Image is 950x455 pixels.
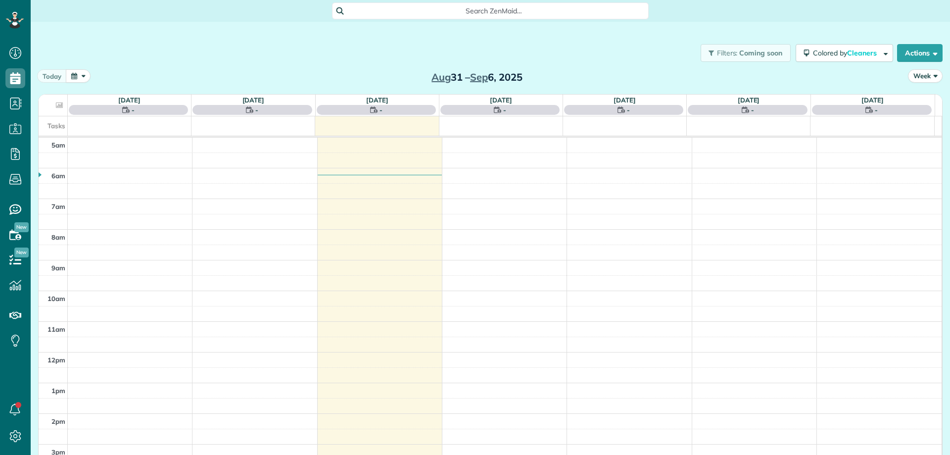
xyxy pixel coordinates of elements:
[47,122,65,130] span: Tasks
[908,69,943,83] button: Week
[47,295,65,303] span: 10am
[503,105,506,115] span: -
[875,105,878,115] span: -
[717,49,738,57] span: Filters:
[813,49,880,57] span: Colored by
[242,96,265,104] a: [DATE]
[627,105,630,115] span: -
[431,71,451,83] span: Aug
[614,96,636,104] a: [DATE]
[51,417,65,425] span: 2pm
[796,44,893,62] button: Colored byCleaners
[132,105,135,115] span: -
[415,72,539,83] h2: 31 – 6, 2025
[118,96,141,104] a: [DATE]
[51,172,65,180] span: 6am
[366,96,388,104] a: [DATE]
[751,105,754,115] span: -
[37,69,67,83] button: today
[47,356,65,364] span: 12pm
[255,105,258,115] span: -
[51,141,65,149] span: 5am
[739,49,783,57] span: Coming soon
[470,71,488,83] span: Sep
[861,96,884,104] a: [DATE]
[897,44,943,62] button: Actions
[847,49,878,57] span: Cleaners
[51,264,65,272] span: 9am
[51,202,65,210] span: 7am
[738,96,760,104] a: [DATE]
[47,325,65,333] span: 11am
[490,96,512,104] a: [DATE]
[14,222,29,232] span: New
[380,105,382,115] span: -
[14,248,29,257] span: New
[51,387,65,395] span: 1pm
[51,233,65,241] span: 8am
